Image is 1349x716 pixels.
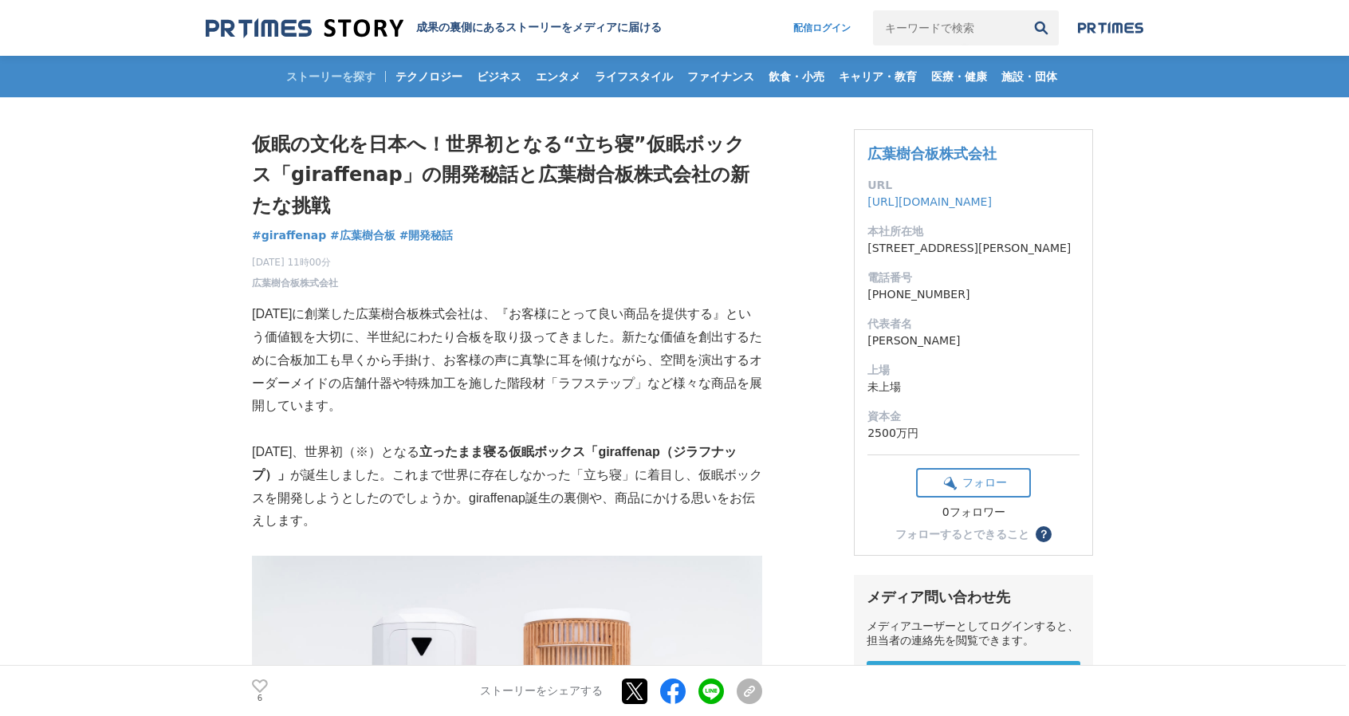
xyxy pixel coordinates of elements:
dd: [PHONE_NUMBER] [867,286,1080,303]
dt: URL [867,177,1080,194]
dt: 代表者名 [867,316,1080,332]
dt: 電話番号 [867,269,1080,286]
span: ？ [1038,529,1049,540]
a: 飲食・小売 [762,56,831,97]
a: 配信ログイン [777,10,867,45]
a: #開発秘話 [399,227,454,244]
p: [DATE]、世界初（※）となる が誕生しました。これまで世界に存在しなかった「立ち寝」に着目し、仮眠ボックスを開発しようとしたのでしょうか。giraffenap誕生の裏側や、商品にかける思いを... [252,441,762,533]
a: メディアユーザー 新規登録 無料 [867,661,1080,711]
p: 6 [252,694,268,702]
a: エンタメ [529,56,587,97]
p: ストーリーをシェアする [480,684,603,698]
div: メディア問い合わせ先 [867,588,1080,607]
a: 成果の裏側にあるストーリーをメディアに届ける 成果の裏側にあるストーリーをメディアに届ける [206,18,662,39]
dd: 2500万円 [867,425,1080,442]
h2: 成果の裏側にあるストーリーをメディアに届ける [416,21,662,35]
img: 成果の裏側にあるストーリーをメディアに届ける [206,18,403,39]
span: ファイナンス [681,69,761,84]
div: メディアユーザーとしてログインすると、担当者の連絡先を閲覧できます。 [867,620,1080,648]
dt: 資本金 [867,408,1080,425]
span: キャリア・教育 [832,69,923,84]
dd: [STREET_ADDRESS][PERSON_NAME] [867,240,1080,257]
a: #giraffenap [252,227,326,244]
a: ライフスタイル [588,56,679,97]
a: キャリア・教育 [832,56,923,97]
h1: 仮眠の文化を日本へ！世界初となる“立ち寝”仮眠ボックス「giraffenap」の開発秘話と広葉樹合板株式会社の新たな挑戦 [252,129,762,221]
span: エンタメ [529,69,587,84]
a: ファイナンス [681,56,761,97]
a: 施設・団体 [995,56,1064,97]
button: 検索 [1024,10,1059,45]
a: テクノロジー [389,56,469,97]
a: 広葉樹合板株式会社 [252,276,338,290]
span: #広葉樹合板 [330,228,395,242]
dt: 本社所在地 [867,223,1080,240]
button: フォロー [916,468,1031,498]
span: #giraffenap [252,228,326,242]
img: prtimes [1078,22,1143,34]
span: 施設・団体 [995,69,1064,84]
button: ？ [1036,526,1052,542]
dd: [PERSON_NAME] [867,332,1080,349]
div: フォローするとできること [895,529,1029,540]
a: 医療・健康 [925,56,993,97]
a: 広葉樹合板株式会社 [867,145,997,162]
input: キーワードで検索 [873,10,1024,45]
strong: 立ったまま寝る仮眠ボックス「giraffenap（ジラフナップ）」 [252,445,737,482]
span: [DATE] 11時00分 [252,255,338,269]
div: 0フォロワー [916,506,1031,520]
dt: 上場 [867,362,1080,379]
span: ライフスタイル [588,69,679,84]
dd: 未上場 [867,379,1080,395]
span: 飲食・小売 [762,69,831,84]
span: ビジネス [470,69,528,84]
p: [DATE]に創業した広葉樹合板株式会社は、『お客様にとって良い商品を提供する』という価値観を大切に、半世紀にわたり合板を取り扱ってきました。新たな価値を創出するために合板加工も早くから手掛け、... [252,303,762,418]
span: 医療・健康 [925,69,993,84]
span: #開発秘話 [399,228,454,242]
a: #広葉樹合板 [330,227,395,244]
a: ビジネス [470,56,528,97]
span: テクノロジー [389,69,469,84]
a: [URL][DOMAIN_NAME] [867,195,992,208]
